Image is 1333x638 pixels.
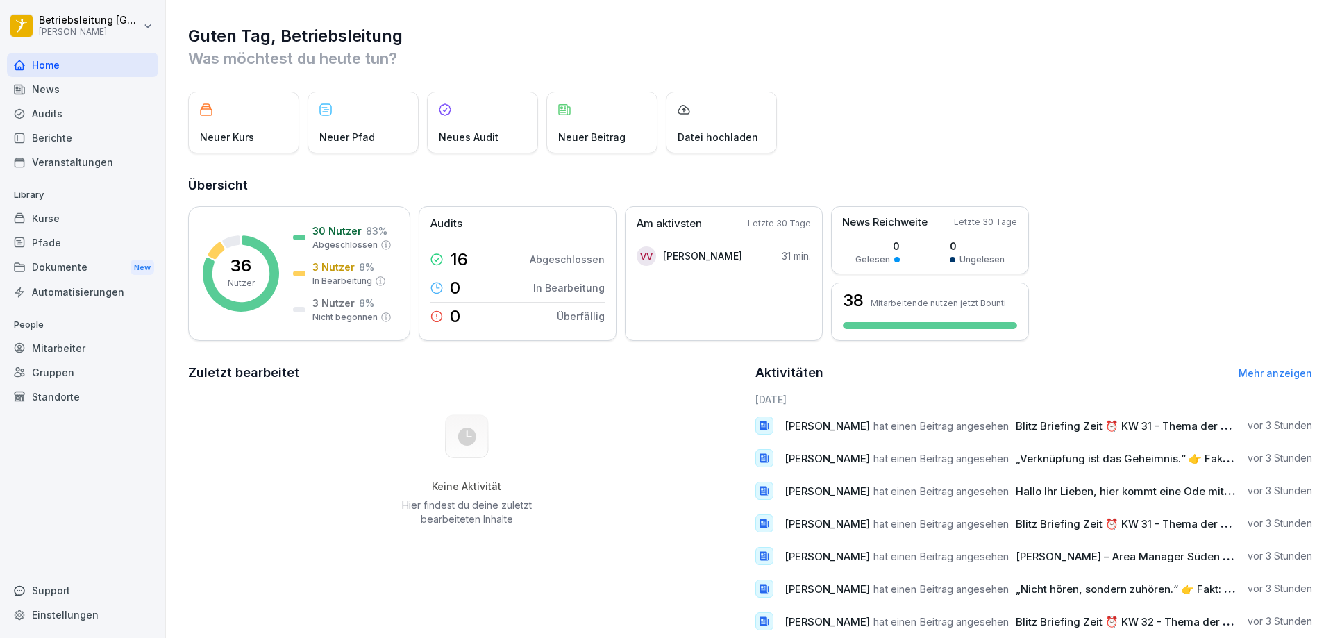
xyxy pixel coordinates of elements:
a: Einstellungen [7,603,158,627]
p: 8 % [359,296,374,310]
h1: Guten Tag, Betriebsleitung [188,25,1312,47]
p: vor 3 Stunden [1248,614,1312,628]
p: Abgeschlossen [530,252,605,267]
a: Mitarbeiter [7,336,158,360]
div: Dokumente [7,255,158,280]
p: Was möchtest du heute tun? [188,47,1312,69]
a: Mehr anzeigen [1239,367,1312,379]
p: vor 3 Stunden [1248,419,1312,433]
p: Letzte 30 Tage [954,216,1017,228]
a: Kurse [7,206,158,230]
p: 0 [950,239,1005,253]
span: hat einen Beitrag angesehen [873,550,1009,563]
h6: [DATE] [755,392,1313,407]
p: 3 Nutzer [312,296,355,310]
div: New [131,260,154,276]
p: People [7,314,158,336]
span: [PERSON_NAME] [785,419,870,433]
p: News Reichweite [842,215,928,230]
p: Neuer Pfad [319,130,375,144]
a: News [7,77,158,101]
p: Gelesen [855,253,890,266]
p: Ungelesen [959,253,1005,266]
p: 0 [855,239,900,253]
p: Nutzer [228,277,255,289]
p: 0 [450,280,460,296]
p: 0 [450,308,460,325]
p: 83 % [366,224,387,238]
a: Gruppen [7,360,158,385]
p: Neuer Kurs [200,130,254,144]
a: Home [7,53,158,77]
h2: Übersicht [188,176,1312,195]
a: DokumenteNew [7,255,158,280]
p: vor 3 Stunden [1248,517,1312,530]
p: Library [7,184,158,206]
a: Audits [7,101,158,126]
span: [PERSON_NAME] [785,582,870,596]
p: 16 [450,251,468,268]
p: 3 Nutzer [312,260,355,274]
p: vor 3 Stunden [1248,484,1312,498]
a: Pfade [7,230,158,255]
span: [PERSON_NAME] [785,485,870,498]
p: Nicht begonnen [312,311,378,324]
p: Überfällig [557,309,605,324]
h5: Keine Aktivität [396,480,537,493]
a: Automatisierungen [7,280,158,304]
p: 31 min. [782,249,811,263]
span: hat einen Beitrag angesehen [873,582,1009,596]
span: [PERSON_NAME] [785,615,870,628]
p: Datei hochladen [678,130,758,144]
div: VV [637,246,656,266]
h2: Zuletzt bearbeitet [188,363,746,383]
span: hat einen Beitrag angesehen [873,452,1009,465]
span: [PERSON_NAME] [785,550,870,563]
p: Abgeschlossen [312,239,378,251]
p: vor 3 Stunden [1248,451,1312,465]
p: Neues Audit [439,130,498,144]
span: hat einen Beitrag angesehen [873,615,1009,628]
div: Support [7,578,158,603]
p: vor 3 Stunden [1248,549,1312,563]
span: [PERSON_NAME] [785,452,870,465]
p: 36 [230,258,251,274]
p: Audits [430,216,462,232]
a: Berichte [7,126,158,150]
h3: 38 [843,292,864,309]
span: hat einen Beitrag angesehen [873,517,1009,530]
p: Hier findest du deine zuletzt bearbeiteten Inhalte [396,498,537,526]
p: Betriebsleitung [GEOGRAPHIC_DATA] [39,15,140,26]
p: In Bearbeitung [312,275,372,287]
p: Am aktivsten [637,216,702,232]
span: hat einen Beitrag angesehen [873,419,1009,433]
p: Letzte 30 Tage [748,217,811,230]
p: vor 3 Stunden [1248,582,1312,596]
a: Standorte [7,385,158,409]
p: [PERSON_NAME] [663,249,742,263]
p: Mitarbeitende nutzen jetzt Bounti [871,298,1006,308]
p: 8 % [359,260,374,274]
p: In Bearbeitung [533,280,605,295]
span: hat einen Beitrag angesehen [873,485,1009,498]
a: Veranstaltungen [7,150,158,174]
p: Neuer Beitrag [558,130,626,144]
h2: Aktivitäten [755,363,823,383]
p: [PERSON_NAME] [39,27,140,37]
span: Blitz Briefing Zeit ⏰ KW 32 - Thema der Woche: Salate [1016,615,1295,628]
p: 30 Nutzer [312,224,362,238]
span: [PERSON_NAME] [785,517,870,530]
